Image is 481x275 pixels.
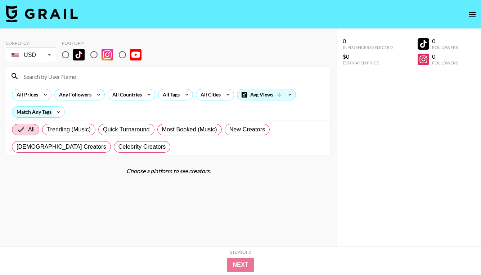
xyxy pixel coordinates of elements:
[196,89,222,100] div: All Cities
[343,53,393,60] div: $0
[432,53,458,60] div: 0
[103,125,150,134] span: Quick Turnaround
[343,37,393,45] div: 0
[118,143,166,151] span: Celebrity Creators
[343,45,393,50] div: Influencers Selected
[12,89,40,100] div: All Prices
[227,258,254,272] button: Next
[7,49,55,61] div: USD
[432,60,458,66] div: Followers
[6,40,56,46] div: Currency
[12,107,64,117] div: Match Any Tags
[162,125,217,134] span: Most Booked (Music)
[432,37,458,45] div: 0
[6,5,78,22] img: Grail Talent
[343,60,393,66] div: Estimated Price
[465,7,480,22] button: open drawer
[6,167,331,175] div: Choose a platform to see creators.
[445,239,472,266] iframe: Drift Widget Chat Controller
[47,125,91,134] span: Trending (Music)
[102,49,113,60] img: Instagram
[432,45,458,50] div: Followers
[19,71,326,82] input: Search by User Name
[130,49,141,60] img: YouTube
[108,89,143,100] div: All Countries
[73,49,85,60] img: TikTok
[17,143,106,151] span: [DEMOGRAPHIC_DATA] Creators
[230,249,251,255] div: Step 1 of 2
[55,89,93,100] div: Any Followers
[62,40,147,46] div: Platform
[229,125,265,134] span: New Creators
[237,89,296,100] div: Avg Views
[28,125,35,134] span: All
[158,89,181,100] div: All Tags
